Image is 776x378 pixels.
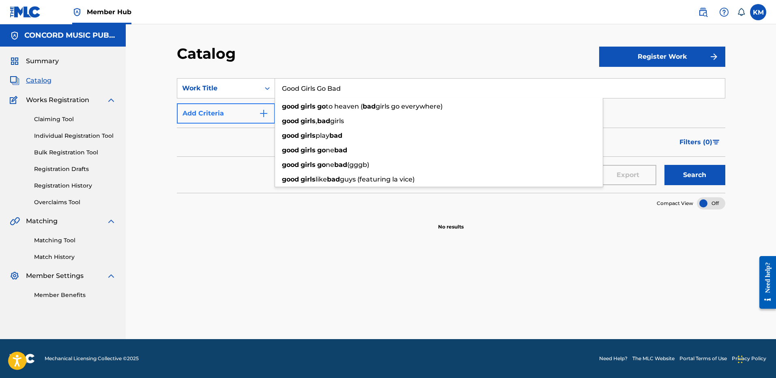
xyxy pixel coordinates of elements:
[330,117,344,125] span: girls
[679,355,727,362] a: Portal Terms of Use
[282,175,299,183] strong: good
[679,137,712,147] span: Filters ( 0 )
[334,146,347,154] strong: bad
[632,355,675,362] a: The MLC Website
[340,175,415,183] span: guys (featuring la vice)
[72,7,82,17] img: Top Rightsholder
[87,7,131,17] span: Member Hub
[347,161,369,169] span: (gggb)
[326,161,334,169] span: ne
[34,236,116,245] a: Matching Tool
[106,95,116,105] img: expand
[34,253,116,261] a: Match History
[599,47,725,67] button: Register Work
[282,132,299,139] strong: good
[34,148,116,157] a: Bulk Registration Tool
[675,132,725,152] button: Filters (0)
[732,355,766,362] a: Privacy Policy
[750,4,766,20] div: User Menu
[10,6,41,18] img: MLC Logo
[177,103,275,124] button: Add Criteria
[738,347,743,372] div: Drag
[10,95,20,105] img: Works Registration
[182,83,255,93] div: Work Title
[376,103,443,110] span: girls go everywhere)
[709,52,719,62] img: f7272a7cc735f4ea7f67.svg
[10,56,19,66] img: Summary
[26,95,89,105] span: Works Registration
[753,250,776,315] iframe: Resource Center
[695,4,711,20] a: Public Search
[316,175,327,183] span: like
[713,140,720,145] img: filter
[106,216,116,226] img: expand
[34,132,116,140] a: Individual Registration Tool
[599,355,628,362] a: Need Help?
[735,339,776,378] iframe: Chat Widget
[301,132,316,139] strong: girls
[10,76,52,85] a: CatalogCatalog
[177,78,725,193] form: Search Form
[737,8,745,16] div: Notifications
[10,31,19,41] img: Accounts
[282,146,299,154] strong: good
[329,132,342,139] strong: bad
[106,271,116,281] img: expand
[326,146,334,154] span: ne
[327,175,340,183] strong: bad
[10,76,19,85] img: Catalog
[334,161,347,169] strong: bad
[317,161,326,169] strong: go
[10,216,20,226] img: Matching
[657,200,693,207] span: Compact View
[301,161,316,169] strong: girls
[664,165,725,185] button: Search
[282,103,299,110] strong: good
[34,182,116,190] a: Registration History
[24,31,116,40] h5: CONCORD MUSIC PUBLISHING LLC
[719,7,729,17] img: help
[34,115,116,124] a: Claiming Tool
[438,214,464,231] p: No results
[26,56,59,66] span: Summary
[363,103,376,110] strong: bad
[10,354,35,363] img: logo
[301,103,316,110] strong: girls
[34,291,116,299] a: Member Benefits
[34,165,116,173] a: Registration Drafts
[317,146,326,154] strong: go
[316,132,329,139] span: play
[282,161,299,169] strong: good
[301,175,316,183] strong: girls
[26,216,58,226] span: Matching
[26,76,52,85] span: Catalog
[317,103,326,110] strong: go
[10,56,59,66] a: SummarySummary
[316,117,317,125] span: ,
[716,4,732,20] div: Help
[326,103,363,110] span: to heaven (
[317,117,330,125] strong: bad
[259,109,269,118] img: 9d2ae6d4665cec9f34b9.svg
[26,271,84,281] span: Member Settings
[45,355,139,362] span: Mechanical Licensing Collective © 2025
[10,271,19,281] img: Member Settings
[34,198,116,207] a: Overclaims Tool
[698,7,708,17] img: search
[282,117,299,125] strong: good
[301,117,316,125] strong: girls
[177,45,240,63] h2: Catalog
[301,146,316,154] strong: girls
